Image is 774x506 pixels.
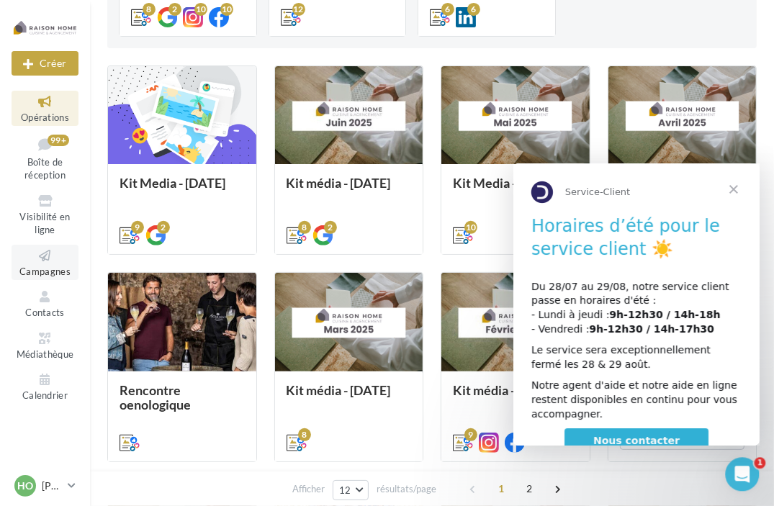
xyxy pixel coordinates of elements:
iframe: Intercom live chat [725,457,760,492]
a: Boîte de réception99+ [12,132,78,184]
div: 9 [131,221,144,234]
span: 1 [755,457,766,469]
a: Campagnes [12,245,78,280]
div: 8 [298,221,311,234]
a: HO [PERSON_NAME] [12,472,78,500]
span: Contacts [25,307,65,318]
div: 12 [292,3,305,16]
a: Calendrier [12,369,78,404]
iframe: Intercom live chat message [513,163,760,446]
span: Kit média - [DATE] [453,382,557,398]
span: 1 [490,477,513,500]
a: Nous contacter [51,265,195,291]
span: Kit média - [DATE] [287,175,391,191]
div: 6 [441,3,454,16]
span: Calendrier [22,389,68,401]
span: Médiathèque [17,348,74,360]
span: Nous contacter [80,271,166,283]
span: Opérations [21,112,69,123]
div: 9 [464,428,477,441]
span: Boîte de réception [24,156,66,181]
button: 12 [333,480,369,500]
a: Opérations [12,91,78,126]
span: 2 [518,477,541,500]
div: 99+ [48,135,69,146]
div: 2 [324,221,337,234]
span: HO [17,479,33,493]
div: 10 [220,3,233,16]
span: 12 [339,484,351,496]
a: Contacts [12,286,78,321]
span: Campagnes [19,266,71,277]
div: 10 [464,221,477,234]
div: 2 [157,221,170,234]
span: Visibilité en ligne [19,211,70,236]
span: Afficher [292,482,325,496]
div: Nouvelle campagne [12,51,78,76]
div: 8 [143,3,156,16]
span: Kit Media - [DATE] [453,175,559,191]
div: 10 [194,3,207,16]
div: 6 [467,3,480,16]
a: Visibilité en ligne [12,190,78,239]
span: Kit média - [DATE] [287,382,391,398]
div: 8 [298,428,311,441]
button: Créer [12,51,78,76]
p: [PERSON_NAME] [42,479,62,493]
div: 2 [168,3,181,16]
span: Rencontre oenologique [120,382,191,412]
span: Kit Media - [DATE] [120,175,225,191]
a: Médiathèque [12,327,78,363]
span: résultats/page [377,482,436,496]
